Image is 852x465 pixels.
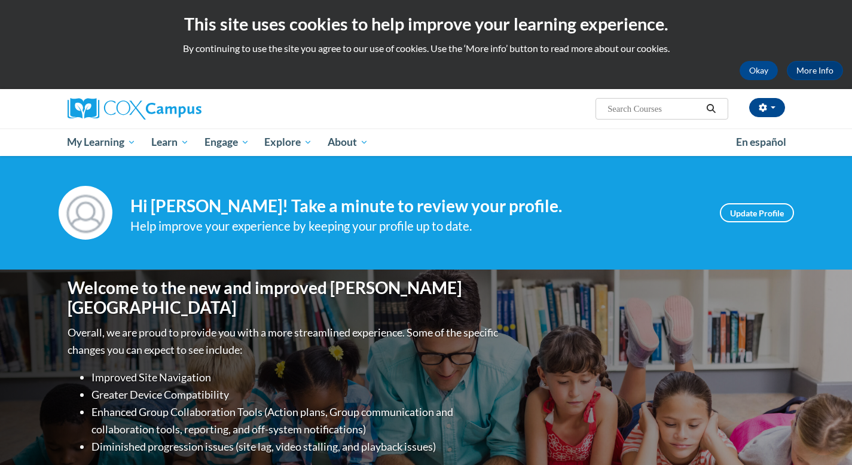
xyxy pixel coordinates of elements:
[130,216,702,236] div: Help improve your experience by keeping your profile up to date.
[320,129,376,156] a: About
[702,102,720,116] button: Search
[143,129,197,156] a: Learn
[68,278,501,318] h1: Welcome to the new and improved [PERSON_NAME][GEOGRAPHIC_DATA]
[740,61,778,80] button: Okay
[151,135,189,149] span: Learn
[736,136,786,148] span: En español
[68,98,201,120] img: Cox Campus
[68,324,501,359] p: Overall, we are proud to provide you with a more streamlined experience. Some of the specific cha...
[787,61,843,80] a: More Info
[264,135,312,149] span: Explore
[197,129,257,156] a: Engage
[91,386,501,403] li: Greater Device Compatibility
[68,98,295,120] a: Cox Campus
[9,12,843,36] h2: This site uses cookies to help improve your learning experience.
[130,196,702,216] h4: Hi [PERSON_NAME]! Take a minute to review your profile.
[256,129,320,156] a: Explore
[749,98,785,117] button: Account Settings
[91,403,501,438] li: Enhanced Group Collaboration Tools (Action plans, Group communication and collaboration tools, re...
[606,102,702,116] input: Search Courses
[204,135,249,149] span: Engage
[59,186,112,240] img: Profile Image
[728,130,794,155] a: En español
[720,203,794,222] a: Update Profile
[50,129,803,156] div: Main menu
[60,129,144,156] a: My Learning
[9,42,843,55] p: By continuing to use the site you agree to our use of cookies. Use the ‘More info’ button to read...
[67,135,136,149] span: My Learning
[328,135,368,149] span: About
[91,369,501,386] li: Improved Site Navigation
[804,417,842,455] iframe: Button to launch messaging window
[91,438,501,455] li: Diminished progression issues (site lag, video stalling, and playback issues)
